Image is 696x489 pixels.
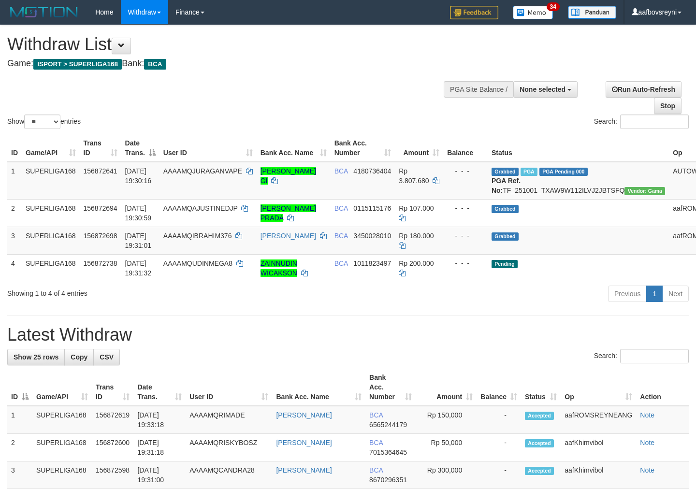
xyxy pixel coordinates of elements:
th: Action [636,369,689,406]
span: BCA [369,466,383,474]
div: - - - [447,166,484,176]
th: Bank Acc. Number: activate to sort column ascending [365,369,416,406]
span: None selected [520,86,565,93]
th: Game/API: activate to sort column ascending [32,369,92,406]
span: [DATE] 19:30:59 [125,204,152,222]
th: User ID: activate to sort column ascending [186,369,272,406]
td: AAAAMQRIMADE [186,406,272,434]
td: SUPERLIGA168 [32,406,92,434]
span: CSV [100,353,114,361]
span: BCA [334,259,348,267]
td: aafKhimvibol [561,434,636,461]
div: - - - [447,203,484,213]
td: 2 [7,434,32,461]
td: Rp 300,000 [416,461,477,489]
span: Marked by aafsoycanthlai [521,168,537,176]
th: Status [488,134,669,162]
a: [PERSON_NAME] [261,232,316,240]
span: Copy 7015364645 to clipboard [369,448,407,456]
span: Show 25 rows [14,353,58,361]
div: Showing 1 to 4 of 4 entries [7,285,283,298]
span: Accepted [525,412,554,420]
div: PGA Site Balance / [444,81,513,98]
span: BCA [144,59,166,70]
th: Bank Acc. Name: activate to sort column ascending [257,134,331,162]
th: Bank Acc. Number: activate to sort column ascending [331,134,395,162]
span: Grabbed [492,232,519,241]
td: [DATE] 19:33:18 [133,406,186,434]
td: 156872598 [92,461,134,489]
th: ID [7,134,22,162]
span: BCA [334,232,348,240]
td: AAAAMQCANDRA28 [186,461,272,489]
a: ZAINNUDIN WICAKSON [261,259,297,277]
th: Amount: activate to sort column ascending [395,134,443,162]
label: Search: [594,115,689,129]
a: [PERSON_NAME] GI [261,167,316,185]
td: [DATE] 19:31:00 [133,461,186,489]
a: Note [640,466,654,474]
div: - - - [447,231,484,241]
img: panduan.png [568,6,616,19]
td: - [477,434,521,461]
a: Note [640,439,654,446]
td: 156872619 [92,406,134,434]
span: AAAAMQIBRAHIM376 [163,232,232,240]
td: SUPERLIGA168 [32,461,92,489]
td: Rp 150,000 [416,406,477,434]
label: Search: [594,349,689,363]
span: Rp 200.000 [399,259,434,267]
td: SUPERLIGA168 [32,434,92,461]
span: Rp 3.807.680 [399,167,429,185]
span: Copy 3450028010 to clipboard [353,232,391,240]
th: ID: activate to sort column descending [7,369,32,406]
span: PGA Pending [539,168,588,176]
td: [DATE] 19:31:18 [133,434,186,461]
th: Game/API: activate to sort column ascending [22,134,80,162]
td: SUPERLIGA168 [22,162,80,200]
th: Trans ID: activate to sort column ascending [80,134,121,162]
img: Button%20Memo.svg [513,6,553,19]
span: BCA [334,204,348,212]
div: - - - [447,259,484,268]
input: Search: [620,349,689,363]
span: AAAAMQJURAGANVAPE [163,167,242,175]
span: Vendor URL: https://trx31.1velocity.biz [624,187,665,195]
span: 34 [547,2,560,11]
span: [DATE] 19:31:32 [125,259,152,277]
td: AAAAMQRISKYBOSZ [186,434,272,461]
span: BCA [369,439,383,446]
b: PGA Ref. No: [492,177,521,194]
a: [PERSON_NAME] [276,466,332,474]
input: Search: [620,115,689,129]
th: Op: activate to sort column ascending [561,369,636,406]
span: Copy 6565244179 to clipboard [369,421,407,429]
span: Copy 4180736404 to clipboard [353,167,391,175]
th: Balance [443,134,488,162]
span: 156872738 [84,259,117,267]
span: AAAAMQAJUSTINEDJP [163,204,238,212]
th: Date Trans.: activate to sort column ascending [133,369,186,406]
a: Next [662,286,689,302]
span: Copy [71,353,87,361]
td: 3 [7,461,32,489]
th: User ID: activate to sort column ascending [159,134,257,162]
td: 156872600 [92,434,134,461]
img: MOTION_logo.png [7,5,81,19]
td: SUPERLIGA168 [22,227,80,254]
th: Status: activate to sort column ascending [521,369,561,406]
a: Show 25 rows [7,349,65,365]
label: Show entries [7,115,81,129]
a: [PERSON_NAME] [276,439,332,446]
td: 3 [7,227,22,254]
span: 156872694 [84,204,117,212]
th: Balance: activate to sort column ascending [477,369,521,406]
span: AAAAMQUDINMEGA8 [163,259,232,267]
a: Stop [654,98,681,114]
th: Date Trans.: activate to sort column descending [121,134,159,162]
h1: Withdraw List [7,35,454,54]
span: Accepted [525,467,554,475]
span: Grabbed [492,168,519,176]
td: Rp 50,000 [416,434,477,461]
span: [DATE] 19:31:01 [125,232,152,249]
